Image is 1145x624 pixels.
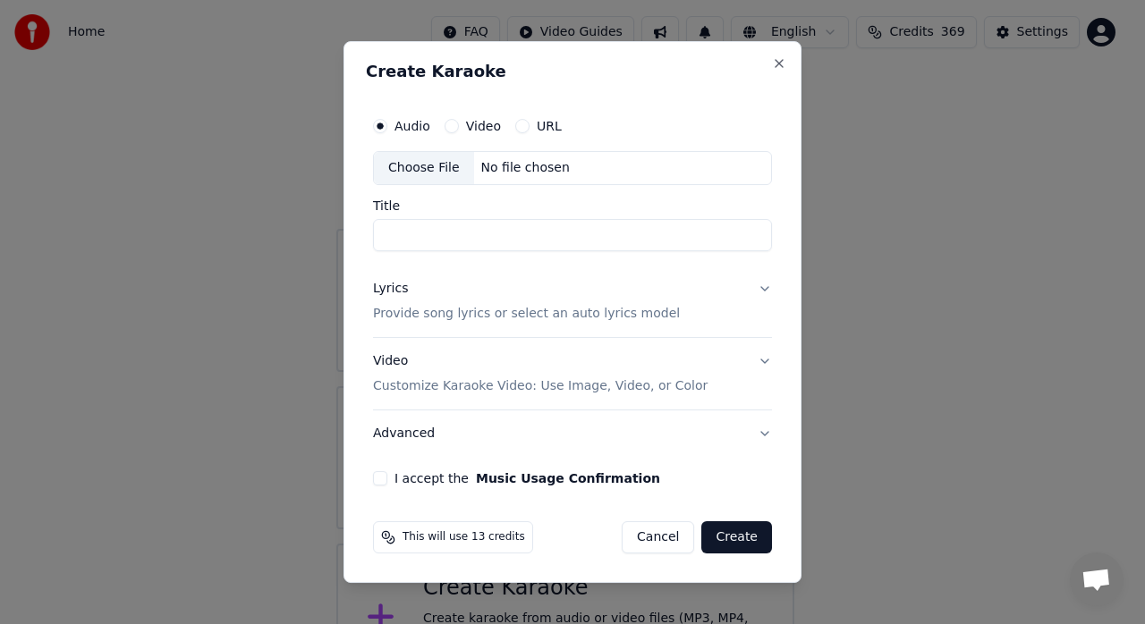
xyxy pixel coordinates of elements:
[374,152,474,184] div: Choose File
[373,338,772,409] button: VideoCustomize Karaoke Video: Use Image, Video, or Color
[394,120,430,132] label: Audio
[373,352,708,395] div: Video
[474,159,577,177] div: No file chosen
[466,120,501,132] label: Video
[701,521,772,553] button: Create
[537,120,562,132] label: URL
[373,266,772,337] button: LyricsProvide song lyrics or select an auto lyrics model
[622,521,694,553] button: Cancel
[476,472,660,485] button: I accept the
[394,472,660,485] label: I accept the
[366,63,779,80] h2: Create Karaoke
[373,305,680,323] p: Provide song lyrics or select an auto lyrics model
[403,530,525,544] span: This will use 13 credits
[373,410,772,457] button: Advanced
[373,280,408,298] div: Lyrics
[373,199,772,212] label: Title
[373,377,708,395] p: Customize Karaoke Video: Use Image, Video, or Color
